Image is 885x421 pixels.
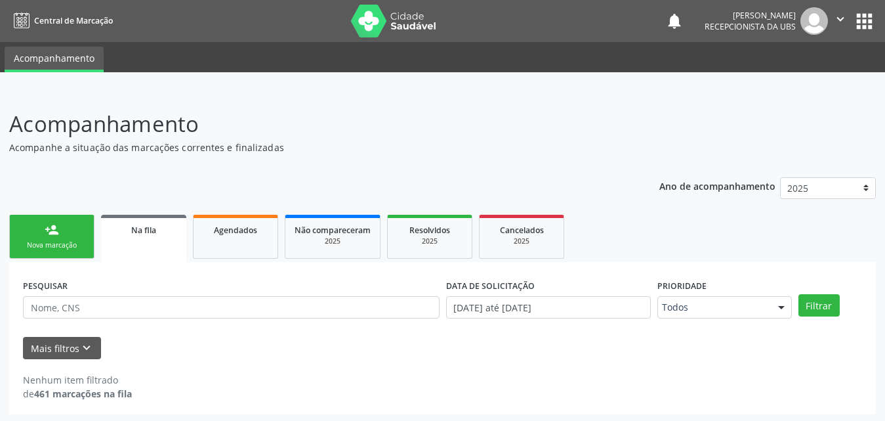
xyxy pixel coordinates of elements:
[9,108,616,141] p: Acompanhamento
[9,141,616,154] p: Acompanhe a situação das marcações correntes e finalizadas
[131,225,156,236] span: Na fila
[295,236,371,246] div: 2025
[446,276,535,296] label: DATA DE SOLICITAÇÃO
[800,7,828,35] img: img
[489,236,554,246] div: 2025
[828,7,853,35] button: 
[19,240,85,250] div: Nova marcação
[798,294,840,317] button: Filtrar
[397,236,463,246] div: 2025
[446,296,651,319] input: Selecione um intervalo
[833,12,848,26] i: 
[853,10,876,33] button: apps
[34,388,132,400] strong: 461 marcações na fila
[45,223,59,237] div: person_add
[705,21,796,32] span: Recepcionista da UBS
[9,10,113,32] a: Central de Marcação
[662,301,765,314] span: Todos
[705,10,796,21] div: [PERSON_NAME]
[214,225,257,236] span: Agendados
[5,47,104,72] a: Acompanhamento
[295,225,371,236] span: Não compareceram
[34,15,113,26] span: Central de Marcação
[23,276,68,296] label: PESQUISAR
[23,296,440,319] input: Nome, CNS
[79,341,94,355] i: keyboard_arrow_down
[659,177,775,194] p: Ano de acompanhamento
[657,276,707,296] label: Prioridade
[500,225,544,236] span: Cancelados
[23,387,132,401] div: de
[23,337,101,360] button: Mais filtroskeyboard_arrow_down
[23,373,132,387] div: Nenhum item filtrado
[409,225,450,236] span: Resolvidos
[665,12,684,30] button: notifications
